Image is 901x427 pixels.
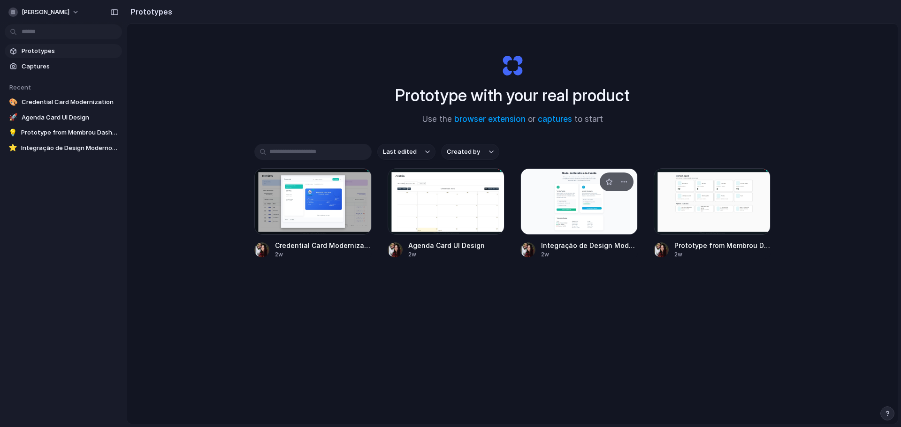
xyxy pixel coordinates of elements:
[454,114,526,124] a: browser extension
[408,240,505,250] span: Agenda Card UI Design
[5,44,122,58] a: Prototypes
[22,113,118,122] span: Agenda Card UI Design
[127,6,172,17] h2: Prototypes
[654,168,771,259] a: Prototype from Membrou DashboardPrototype from Membrou Dashboard2w
[422,113,603,126] span: Use the or to start
[275,240,372,250] span: Credential Card Modernization
[538,114,572,124] a: captures
[22,46,118,56] span: Prototypes
[408,250,505,259] div: 2w
[21,128,118,137] span: Prototype from Membrou Dashboard
[9,83,31,91] span: Recent
[5,141,122,155] a: ⭐Integração de Design Moderno para Página de Detalhes de Membro com Visual Consistente
[541,250,638,259] div: 2w
[441,144,499,160] button: Created by
[5,111,122,125] a: 🚀Agenda Card UI Design
[5,126,122,140] a: 💡Prototype from Membrou Dashboard
[377,144,435,160] button: Last edited
[22,97,118,107] span: Credential Card Modernization
[5,5,84,20] button: [PERSON_NAME]
[8,128,17,137] div: 💡
[21,143,118,153] span: Integração de Design Moderno para Página de Detalhes de Membro com Visual Consistente
[22,7,69,17] span: [PERSON_NAME]
[674,240,771,250] span: Prototype from Membrou Dashboard
[395,83,630,108] h1: Prototype with your real product
[8,97,18,107] div: 🎨
[5,60,122,74] a: Captures
[383,147,417,157] span: Last edited
[5,95,122,109] a: 🎨Credential Card Modernization
[8,143,17,153] div: ⭐
[520,168,638,259] a: Integração de Design Moderno para Página de Detalhes de Membro com Visual ConsistenteIntegração d...
[22,62,118,71] span: Captures
[254,168,372,259] a: Credential Card ModernizationCredential Card Modernization2w
[674,250,771,259] div: 2w
[541,240,638,250] span: Integração de Design Moderno para Página de Detalhes de Membro com Visual Consistente
[275,250,372,259] div: 2w
[388,168,505,259] a: Agenda Card UI DesignAgenda Card UI Design2w
[447,147,480,157] span: Created by
[8,113,18,122] div: 🚀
